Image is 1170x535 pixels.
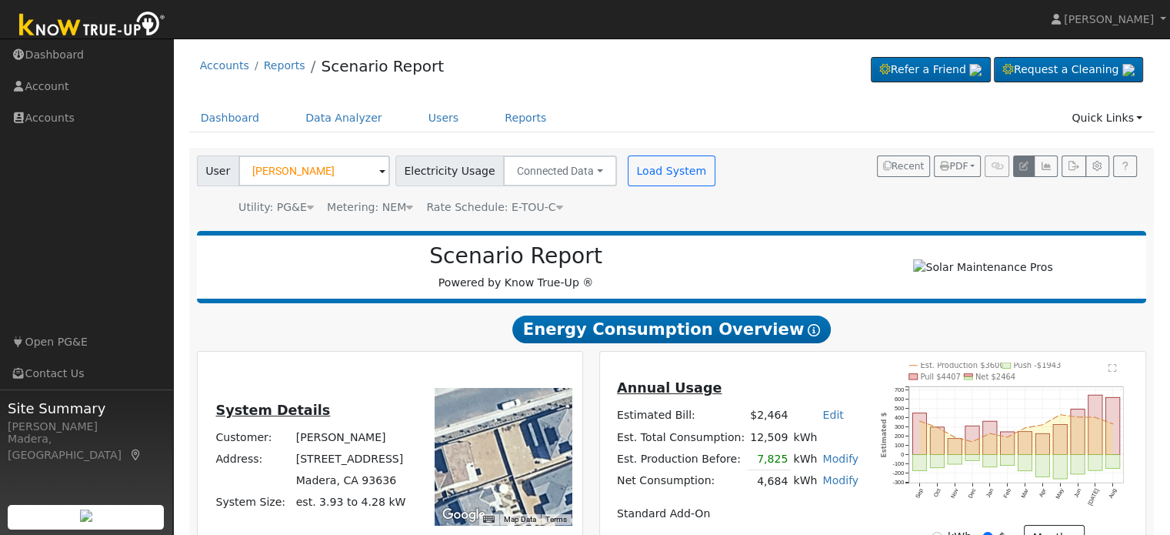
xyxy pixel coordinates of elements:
td: System Size [293,492,408,513]
a: Reports [493,104,558,132]
u: Annual Usage [617,380,722,396]
a: Dashboard [189,104,272,132]
span: PDF [940,161,968,172]
text: May [1055,487,1065,500]
rect: onclick="" [983,455,997,467]
a: Accounts [200,59,249,72]
span: Energy Consumption Overview [512,316,831,343]
rect: onclick="" [1053,455,1067,479]
text: 700 [895,386,904,393]
rect: onclick="" [1001,455,1015,466]
rect: onclick="" [930,427,944,455]
circle: onclick="" [1077,416,1079,418]
i: Show Help [808,324,820,336]
text: [DATE] [1087,487,1101,507]
text: -300 [893,479,905,486]
td: 12,509 [748,426,791,448]
circle: onclick="" [989,433,992,435]
text: 200 [895,433,904,440]
input: Select a User [238,155,390,186]
div: Metering: NEM [327,199,413,216]
rect: onclick="" [1106,455,1120,469]
a: Reports [264,59,305,72]
rect: onclick="" [912,413,926,455]
td: Estimated Bill: [614,405,747,426]
button: PDF [934,155,981,177]
circle: onclick="" [1095,416,1097,419]
img: Know True-Up [12,8,173,43]
td: Address: [213,449,293,470]
circle: onclick="" [954,436,956,439]
td: 4,684 [748,470,791,493]
a: Modify [822,474,858,487]
rect: onclick="" [930,455,944,468]
text: Jan [985,487,995,499]
div: Utility: PG&E [238,199,314,216]
button: Edit User [1013,155,1035,177]
text: Oct [932,487,942,498]
text: -200 [893,470,905,476]
circle: onclick="" [1024,426,1026,429]
text: Aug [1108,487,1118,500]
button: Map Data [504,514,536,525]
text: -100 [893,460,905,467]
circle: onclick="" [1112,423,1114,425]
td: Est. Total Consumption: [614,426,747,448]
td: Customer: [213,427,293,449]
div: Powered by Know True-Up ® [205,243,828,291]
text: Est. Production $3600 [921,361,1005,369]
a: Scenario Report [321,57,444,75]
td: Madera, CA 93636 [293,470,408,492]
u: System Details [215,403,330,418]
text: Apr [1038,487,1048,499]
span: est. 3.93 to 4.28 kW [296,496,406,508]
text:  [1108,363,1117,373]
span: Alias: H2ETOUCN [426,201,562,213]
rect: onclick="" [1035,455,1049,477]
text: Net $2464 [975,373,1015,381]
div: [PERSON_NAME] [8,419,165,435]
circle: onclick="" [1006,436,1008,438]
rect: onclick="" [965,426,979,454]
rect: onclick="" [1035,433,1049,454]
a: Open this area in Google Maps (opens a new window) [438,505,489,525]
img: Google [438,505,489,525]
img: retrieve [80,510,92,522]
a: Help Link [1113,155,1137,177]
td: Est. Production Before: [614,448,747,470]
span: [PERSON_NAME] [1064,13,1154,25]
rect: onclick="" [1088,395,1102,455]
button: Connected Data [503,155,617,186]
rect: onclick="" [1018,432,1032,455]
td: kWh [791,426,862,448]
rect: onclick="" [1106,397,1120,454]
text: Jun [1072,487,1082,499]
td: Net Consumption: [614,470,747,493]
text: Pull $4407 [921,373,961,381]
span: Site Summary [8,398,165,419]
rect: onclick="" [1018,455,1032,471]
text: Sep [914,487,925,500]
a: Edit [822,409,843,421]
button: Keyboard shortcuts [483,514,494,525]
a: Modify [822,453,858,465]
text: 300 [895,423,904,430]
text: 500 [895,405,904,412]
rect: onclick="" [1001,432,1015,455]
td: 7,825 [748,448,791,470]
img: Solar Maintenance Pros [913,259,1052,276]
a: Users [417,104,471,132]
rect: onclick="" [1088,455,1102,471]
circle: onclick="" [936,426,938,429]
text: 600 [895,396,904,403]
rect: onclick="" [948,455,962,464]
img: retrieve [969,64,982,76]
button: Export Interval Data [1062,155,1085,177]
rect: onclick="" [912,455,926,471]
circle: onclick="" [972,440,974,443]
a: Terms (opens in new tab) [545,515,567,523]
rect: onclick="" [1071,455,1085,474]
button: Load System [628,155,715,186]
circle: onclick="" [1059,413,1062,416]
circle: onclick="" [918,420,921,423]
